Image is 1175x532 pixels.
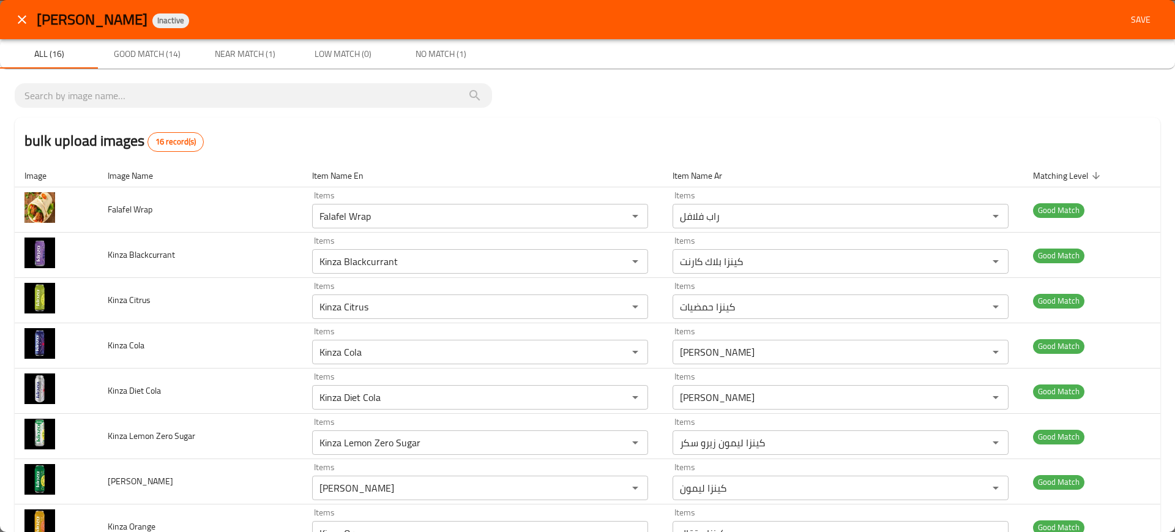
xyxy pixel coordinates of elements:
button: Open [987,253,1004,270]
span: Kinza Cola [108,337,144,353]
button: Open [987,208,1004,225]
span: Inactive [152,15,189,26]
h2: bulk upload images [24,130,204,152]
input: search [24,86,482,105]
span: Matching Level [1033,168,1104,183]
button: Open [627,434,644,451]
span: Good Match [1033,203,1084,217]
span: Good Match (14) [105,47,188,62]
span: Kinza Diet Cola [108,383,161,399]
button: Open [987,343,1004,361]
div: Inactive [152,13,189,28]
span: Falafel Wrap [108,201,152,217]
span: [PERSON_NAME] [108,473,173,489]
span: All (16) [7,47,91,62]
span: Kinza Citrus [108,292,151,308]
span: Save [1126,12,1155,28]
img: Kinza Lemon Zero Sugar [24,419,55,449]
img: Kinza Blackcurrant [24,238,55,268]
span: Good Match [1033,384,1084,399]
button: Save [1121,9,1160,31]
button: Open [627,479,644,496]
th: Item Name Ar [663,164,1023,187]
span: Image Name [108,168,169,183]
span: Near Match (1) [203,47,286,62]
span: Kinza Lemon Zero Sugar [108,428,195,444]
button: close [7,5,37,34]
span: Kinza Blackcurrant [108,247,175,263]
button: Open [987,479,1004,496]
img: Kinza Lemon [24,464,55,495]
span: Good Match [1033,339,1084,353]
img: Kinza Diet Cola [24,373,55,404]
span: Good Match [1033,430,1084,444]
span: Good Match [1033,294,1084,308]
img: Falafel Wrap [24,192,55,223]
button: Open [627,253,644,270]
button: Open [627,389,644,406]
span: 16 record(s) [148,136,203,148]
span: Good Match [1033,249,1084,263]
th: Image [15,164,98,187]
button: Open [627,298,644,315]
button: Open [987,434,1004,451]
th: Item Name En [302,164,663,187]
button: Open [987,389,1004,406]
img: Kinza Citrus [24,283,55,313]
div: Total records count [147,132,204,152]
span: [PERSON_NAME] [37,6,147,33]
button: Open [627,343,644,361]
span: Low Match (0) [301,47,384,62]
button: Open [987,298,1004,315]
span: Good Match [1033,475,1084,489]
span: No Match (1) [399,47,482,62]
img: Kinza Cola [24,328,55,359]
button: Open [627,208,644,225]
